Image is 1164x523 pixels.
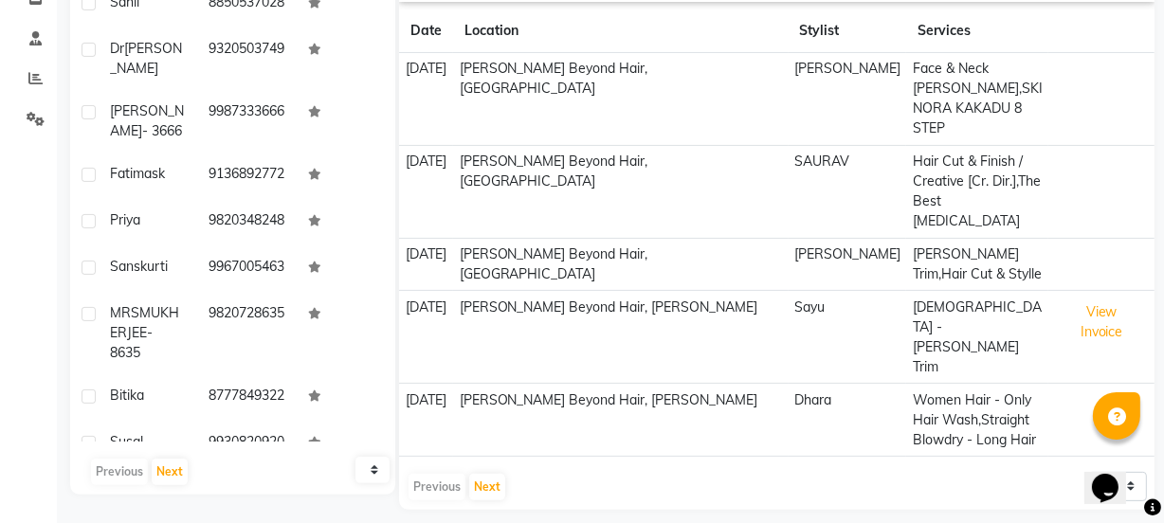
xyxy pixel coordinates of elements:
[399,384,453,457] td: [DATE]
[453,384,788,457] td: [PERSON_NAME] Beyond Hair, [PERSON_NAME]
[110,165,152,182] span: Fatima
[197,27,296,90] td: 9320503749
[110,102,184,139] span: [PERSON_NAME]
[789,384,907,457] td: Dhara
[197,199,296,245] td: 9820348248
[1084,447,1145,504] iframe: chat widget
[469,474,505,500] button: Next
[110,40,124,57] span: Dr
[197,90,296,153] td: 9987333666
[142,122,182,139] span: - 3666
[789,9,907,53] th: Stylist
[453,145,788,238] td: [PERSON_NAME] Beyond Hair, [GEOGRAPHIC_DATA]
[110,211,140,228] span: Priya
[906,238,1048,291] td: [PERSON_NAME] Trim,Hair Cut & Stylle
[453,9,788,53] th: Location
[399,238,453,291] td: [DATE]
[110,40,182,77] span: [PERSON_NAME]
[152,459,188,485] button: Next
[789,145,907,238] td: SAURAV
[789,53,907,146] td: [PERSON_NAME]
[906,9,1048,53] th: Services
[453,53,788,146] td: [PERSON_NAME] Beyond Hair, [GEOGRAPHIC_DATA]
[906,291,1048,384] td: [DEMOGRAPHIC_DATA] - [PERSON_NAME] Trim
[399,9,453,53] th: Date
[197,292,296,374] td: 9820728635
[1055,298,1149,347] button: View Invoice
[110,387,144,404] span: Bitika
[197,153,296,199] td: 9136892772
[197,374,296,421] td: 8777849322
[789,291,907,384] td: Sayu
[399,291,453,384] td: [DATE]
[197,421,296,467] td: 9930820920
[906,53,1048,146] td: Face & Neck [PERSON_NAME],SKINORA KAKADU 8 STEP
[453,291,788,384] td: [PERSON_NAME] Beyond Hair, [PERSON_NAME]
[789,238,907,291] td: [PERSON_NAME]
[110,304,179,341] span: MRSMUKHERJEE
[453,238,788,291] td: [PERSON_NAME] Beyond Hair, [GEOGRAPHIC_DATA]
[152,165,165,182] span: sk
[110,433,143,450] span: Susal
[399,53,453,146] td: [DATE]
[110,258,168,275] span: Sanskurti
[197,245,296,292] td: 9967005463
[399,145,453,238] td: [DATE]
[906,145,1048,238] td: Hair Cut & Finish / Creative [Cr. Dir.],The Best [MEDICAL_DATA]
[906,384,1048,457] td: Women Hair - Only Hair Wash,Straight Blowdry - Long Hair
